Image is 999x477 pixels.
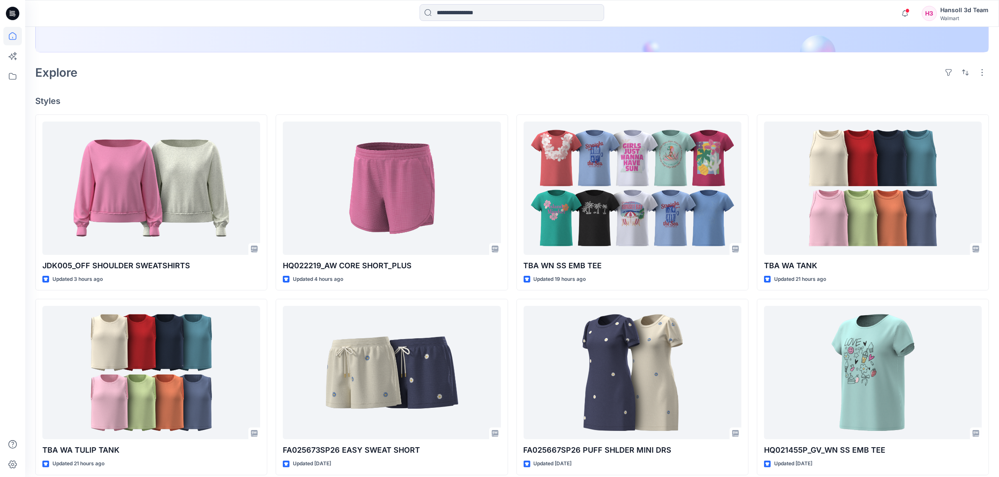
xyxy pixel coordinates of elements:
a: HQ021455P_GV_WN SS EMB TEE [764,306,982,439]
a: JDK005_OFF SHOULDER SWEATSHIRTS [42,122,260,255]
p: Updated [DATE] [293,459,331,468]
div: H3 [922,6,937,21]
p: FA025667SP26 PUFF SHLDER MINI DRS [524,444,741,456]
a: HQ022219_AW CORE SHORT_PLUS [283,122,501,255]
p: Updated 19 hours ago [534,275,586,284]
a: TBA WA TANK [764,122,982,255]
p: TBA WA TULIP TANK [42,444,260,456]
p: TBA WA TANK [764,260,982,272]
h2: Explore [35,66,78,79]
a: TBA WA TULIP TANK [42,306,260,439]
a: FA025673SP26 EASY SWEAT SHORT [283,306,501,439]
p: Updated [DATE] [774,459,812,468]
h4: Styles [35,96,989,106]
p: FA025673SP26 EASY SWEAT SHORT [283,444,501,456]
p: Updated 3 hours ago [52,275,103,284]
div: Walmart [940,15,989,21]
p: Updated [DATE] [534,459,572,468]
p: HQ021455P_GV_WN SS EMB TEE [764,444,982,456]
p: Updated 4 hours ago [293,275,343,284]
a: FA025667SP26 PUFF SHLDER MINI DRS [524,306,741,439]
div: Hansoll 3d Team [940,5,989,15]
p: HQ022219_AW CORE SHORT_PLUS [283,260,501,272]
p: TBA WN SS EMB TEE [524,260,741,272]
p: Updated 21 hours ago [52,459,104,468]
p: JDK005_OFF SHOULDER SWEATSHIRTS [42,260,260,272]
a: TBA WN SS EMB TEE [524,122,741,255]
p: Updated 21 hours ago [774,275,826,284]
